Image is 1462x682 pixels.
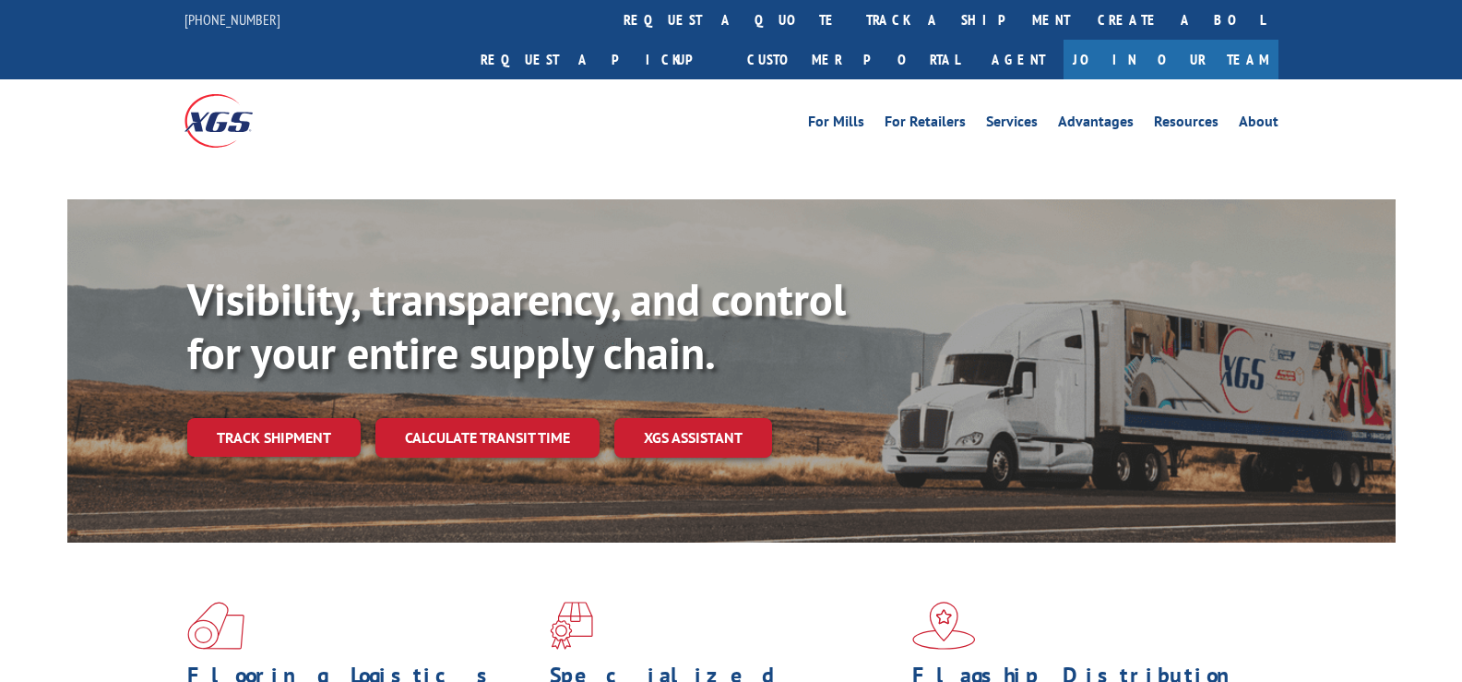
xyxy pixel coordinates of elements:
a: About [1239,114,1278,135]
img: xgs-icon-flagship-distribution-model-red [912,602,976,650]
a: Calculate transit time [375,418,600,458]
a: Track shipment [187,418,361,457]
a: [PHONE_NUMBER] [184,10,280,29]
a: Services [986,114,1038,135]
img: xgs-icon-total-supply-chain-intelligence-red [187,602,244,650]
a: XGS ASSISTANT [614,418,772,458]
a: Resources [1154,114,1218,135]
a: Advantages [1058,114,1134,135]
a: Agent [973,40,1064,79]
b: Visibility, transparency, and control for your entire supply chain. [187,270,846,381]
a: For Retailers [885,114,966,135]
a: Request a pickup [467,40,733,79]
a: Customer Portal [733,40,973,79]
a: For Mills [808,114,864,135]
a: Join Our Team [1064,40,1278,79]
img: xgs-icon-focused-on-flooring-red [550,602,593,650]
